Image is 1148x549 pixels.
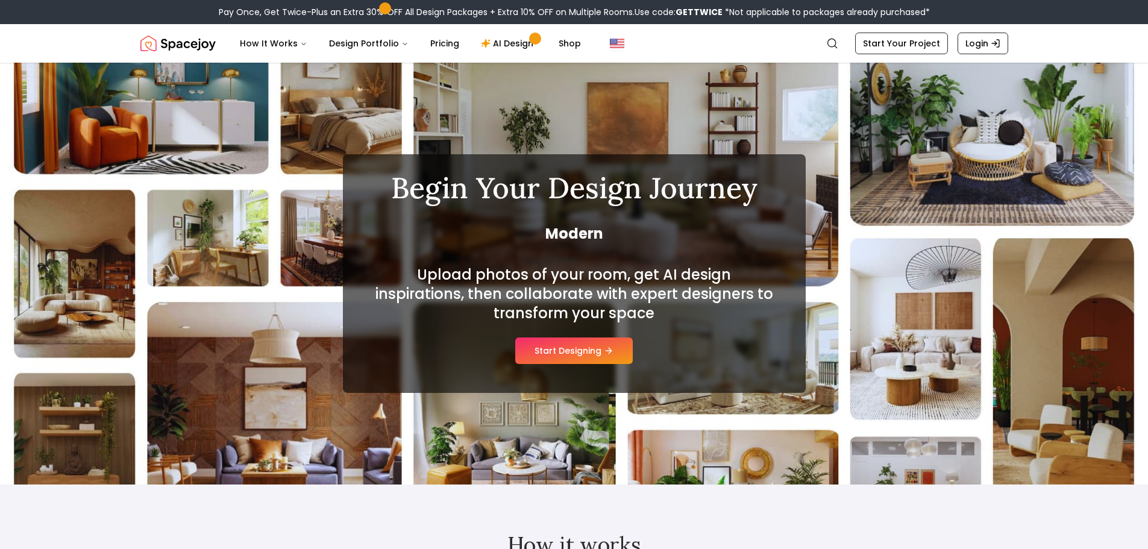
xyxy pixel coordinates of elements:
[230,31,317,55] button: How It Works
[219,6,930,18] div: Pay Once, Get Twice-Plus an Extra 30% OFF All Design Packages + Extra 10% OFF on Multiple Rooms.
[958,33,1008,54] a: Login
[676,6,723,18] b: GETTWICE
[610,36,624,51] img: United States
[372,265,777,323] h2: Upload photos of your room, get AI design inspirations, then collaborate with expert designers to...
[723,6,930,18] span: *Not applicable to packages already purchased*
[230,31,591,55] nav: Main
[140,31,216,55] a: Spacejoy
[140,24,1008,63] nav: Global
[549,31,591,55] a: Shop
[140,31,216,55] img: Spacejoy Logo
[319,31,418,55] button: Design Portfolio
[515,337,633,364] button: Start Designing
[421,31,469,55] a: Pricing
[372,174,777,202] h1: Begin Your Design Journey
[855,33,948,54] a: Start Your Project
[471,31,547,55] a: AI Design
[372,224,777,243] span: Modern
[635,6,723,18] span: Use code:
